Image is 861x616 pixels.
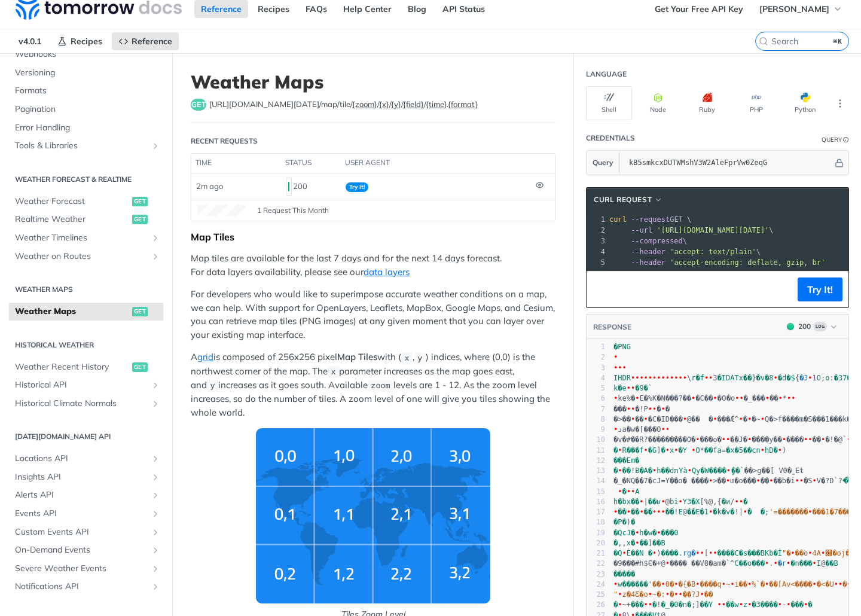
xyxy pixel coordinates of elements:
span: \u3 [652,405,657,413]
span: \ [609,237,687,245]
span: o [825,374,829,382]
p: For developers who would like to superimpose accurate weather conditions on a map, we can help. W... [191,288,555,341]
div: 10 [587,435,605,445]
span: B�A� [635,466,652,475]
span: hD� [765,446,778,455]
svg: More ellipsis [835,98,845,109]
span: ! [631,466,635,475]
div: 5 [587,257,607,268]
span: \u4 [739,394,743,402]
span: �_�NQ��7�cJ=Y��o� ���� >�� տ�o��� �� ��b�i �S V�?D` [613,477,838,485]
span: \u1f [661,405,665,413]
span: \u18 [639,498,643,506]
span: ] ) [613,446,786,455]
a: Weather Mapsget [9,303,163,321]
span: O [817,374,821,382]
div: 6 [587,394,605,404]
span: \u3 [747,415,752,423]
span: \u0 [683,374,687,382]
span: IHDR [613,374,631,382]
span: \u0 [618,364,622,372]
button: Python [782,86,828,120]
span: \u1 [657,374,661,382]
span: 'accept: text/plain' [670,248,756,256]
div: 200 [286,176,336,197]
button: Show subpages for Notifications API [151,582,160,591]
span: \ub [709,477,713,485]
span: ` [648,384,652,392]
div: 14 [587,476,605,486]
button: RESPONSE [593,321,632,333]
label: {field} [403,99,424,109]
div: 8 [587,414,605,425]
span: �d�$ [778,374,795,382]
span: \u0 [761,415,765,423]
span: r�f [691,374,704,382]
h1: Weather Maps [191,71,555,93]
span: \u3 [613,425,618,434]
span: 'accept-encoding: deflate, gzip, br' [670,258,825,267]
button: Show subpages for Tools & Libraries [151,141,160,151]
button: 200200Log [781,321,842,333]
span: O [695,446,700,455]
label: {format} [448,99,478,109]
a: Notifications APIShow subpages for Notifications API [9,578,163,596]
a: Alerts APIShow subpages for Alerts API [9,486,163,504]
img: weather-grid-map.png [256,428,490,603]
a: Custom Events APIShow subpages for Custom Events API [9,523,163,541]
span: �v�#��R?���������O� ���o� ��J� ����y�� ���� �� �!�@` [613,435,847,444]
div: Language [586,69,627,80]
span: \u5 [747,435,752,444]
span: ީ�� [731,466,740,475]
span: 3 [713,374,717,382]
span: Weather Recent History [15,361,129,373]
span: https://api.tomorrow.io/v4/map/tile/{zoom}/{x}/{y}/{field}/{time}.{format} [209,99,478,111]
span: \u10 [674,446,678,455]
span: \u14 [695,435,700,444]
span: Weather Timelines [15,232,148,244]
span: \ [609,226,774,234]
th: status [281,154,341,173]
span: \u10 [778,446,782,455]
button: Copy to clipboard [593,280,609,298]
span: \ [609,248,761,256]
th: time [191,154,281,173]
span: � [661,446,665,455]
span: Realtime Weather [15,214,129,225]
a: Versioning [9,64,163,82]
span: Alerts API [15,489,148,501]
a: grid [197,351,213,362]
a: Tools & LibrariesShow subpages for Tools & Libraries [9,137,163,155]
span: curl [609,215,627,224]
div: 1 [587,342,605,352]
span: \u0 [661,374,665,382]
span: \uf [808,374,812,382]
span: �v�8 [756,374,774,382]
h2: Historical Weather [9,340,163,350]
button: Hide [833,157,845,169]
span: \ub [631,415,635,423]
span: \u3 [661,425,665,434]
div: Recent Requests [191,136,258,147]
span: \u0 [644,374,648,382]
div: 15 [587,487,605,497]
a: Realtime Weatherget [9,211,163,228]
span: 1 Request This Month [257,205,329,216]
span: Recipes [71,36,102,47]
span: \u0 [631,374,635,382]
span: Weather on Routes [15,251,148,263]
span: �x�5��cn [726,446,761,455]
button: Show subpages for Locations API [151,454,160,463]
span: cURL Request [594,194,652,205]
span: \u6 [726,466,731,475]
button: Show subpages for Historical Climate Normals [151,399,160,408]
i: Information [843,137,849,143]
button: Show subpages for Insights API [151,472,160,482]
span: [PERSON_NAME] [759,4,829,14]
span: --url [631,226,652,234]
span: Severe Weather Events [15,563,148,575]
label: {x} [379,99,389,109]
a: Weather on RoutesShow subpages for Weather on Routes [9,248,163,266]
span: \u1f [644,415,648,423]
span: x [670,446,674,455]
